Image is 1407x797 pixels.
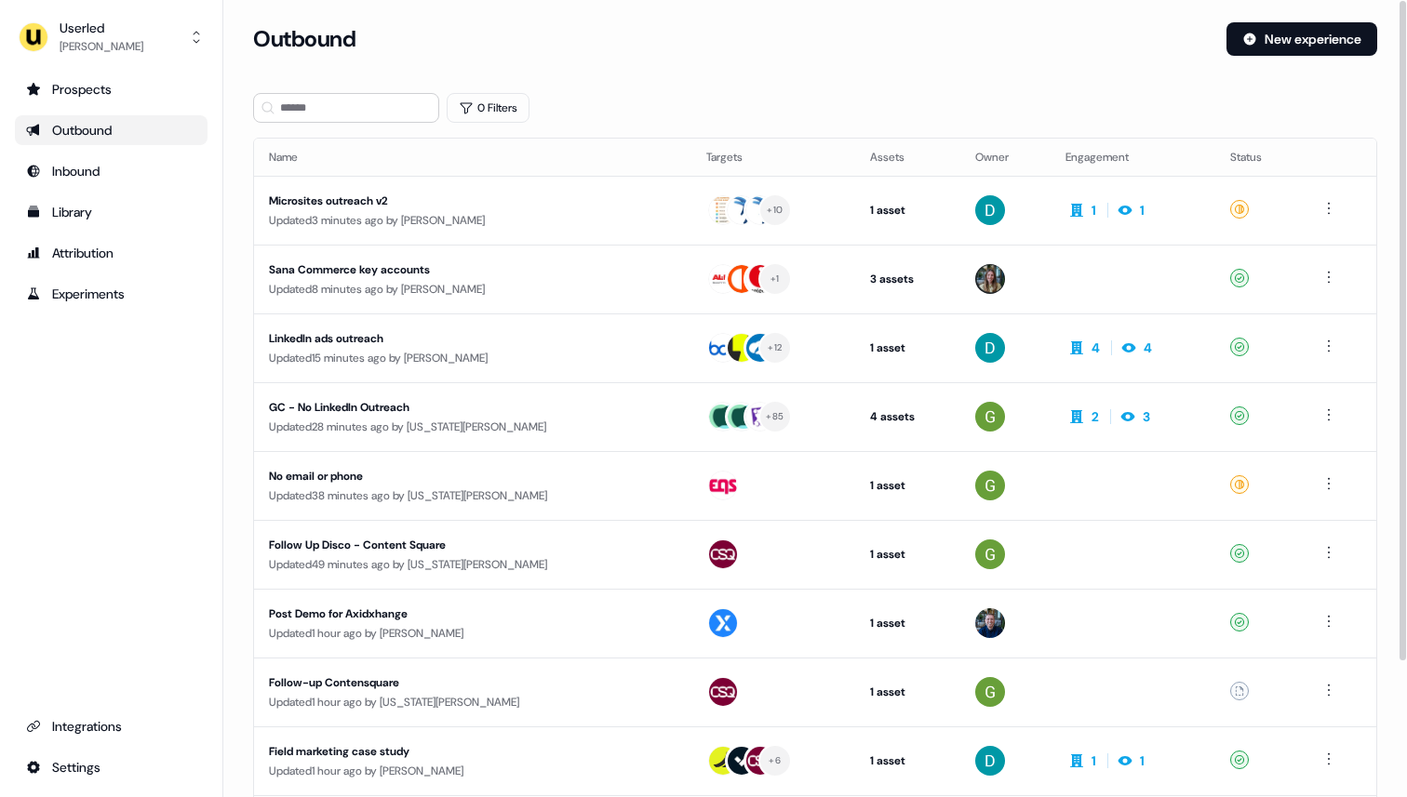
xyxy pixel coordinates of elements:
[1215,139,1303,176] th: Status
[1140,751,1145,770] div: 1
[269,280,677,299] div: Updated 8 minutes ago by [PERSON_NAME]
[60,37,143,56] div: [PERSON_NAME]
[15,279,208,309] a: Go to experiments
[447,93,529,123] button: 0 Filters
[975,333,1005,363] img: David
[15,197,208,227] a: Go to templates
[975,195,1005,225] img: David
[269,742,621,761] div: Field marketing case study
[26,717,196,736] div: Integrations
[766,408,784,425] div: + 85
[269,673,621,692] div: Follow-up Contensquare
[1092,339,1100,357] div: 4
[1226,22,1377,56] button: New experience
[26,80,196,99] div: Prospects
[870,339,946,357] div: 1 asset
[1092,201,1096,219] div: 1
[269,693,677,711] div: Updated 1 hour ago by [US_STATE][PERSON_NAME]
[870,476,946,495] div: 1 asset
[15,711,208,741] a: Go to integrations
[15,752,208,782] a: Go to integrations
[870,751,946,770] div: 1 asset
[26,121,196,139] div: Outbound
[26,758,196,777] div: Settings
[269,604,621,623] div: Post Demo for Axidxhange
[15,238,208,268] a: Go to attribution
[15,156,208,186] a: Go to Inbound
[975,264,1005,294] img: Charlotte
[253,25,355,53] h3: Outbound
[975,471,1005,500] img: Georgia
[1092,751,1096,770] div: 1
[26,203,196,221] div: Library
[269,467,621,485] div: No email or phone
[770,271,780,287] div: + 1
[269,192,621,210] div: Microsites outreach v2
[15,74,208,104] a: Go to prospects
[269,486,677,505] div: Updated 38 minutes ago by [US_STATE][PERSON_NAME]
[269,211,677,230] div: Updated 3 minutes ago by [PERSON_NAME]
[26,162,196,180] div: Inbound
[1140,201,1145,219] div: 1
[870,270,946,288] div: 3 assets
[15,115,208,145] a: Go to outbound experience
[975,746,1005,776] img: David
[1144,339,1152,357] div: 4
[269,762,677,780] div: Updated 1 hour ago by [PERSON_NAME]
[870,683,946,701] div: 1 asset
[870,545,946,564] div: 1 asset
[254,139,691,176] th: Name
[691,139,855,176] th: Targets
[60,19,143,37] div: Userled
[1051,139,1215,176] th: Engagement
[870,407,946,426] div: 4 assets
[269,329,621,348] div: LinkedIn ads outreach
[975,539,1005,569] img: Georgia
[870,614,946,632] div: 1 asset
[768,339,782,356] div: + 12
[269,624,677,643] div: Updated 1 hour ago by [PERSON_NAME]
[1143,407,1150,426] div: 3
[1092,407,1099,426] div: 2
[769,752,781,769] div: + 6
[26,285,196,303] div: Experiments
[269,260,621,279] div: Sana Commerce key accounts
[269,418,677,436] div: Updated 28 minutes ago by [US_STATE][PERSON_NAME]
[975,608,1005,638] img: James
[269,555,677,574] div: Updated 49 minutes ago by [US_STATE][PERSON_NAME]
[855,139,961,176] th: Assets
[269,349,677,367] div: Updated 15 minutes ago by [PERSON_NAME]
[975,677,1005,707] img: Georgia
[870,201,946,219] div: 1 asset
[975,402,1005,432] img: Georgia
[269,536,621,554] div: Follow Up Disco - Content Square
[269,398,621,417] div: GC - No LinkedIn Outreach
[960,139,1050,176] th: Owner
[26,244,196,262] div: Attribution
[767,202,783,219] div: + 10
[15,15,208,60] button: Userled[PERSON_NAME]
